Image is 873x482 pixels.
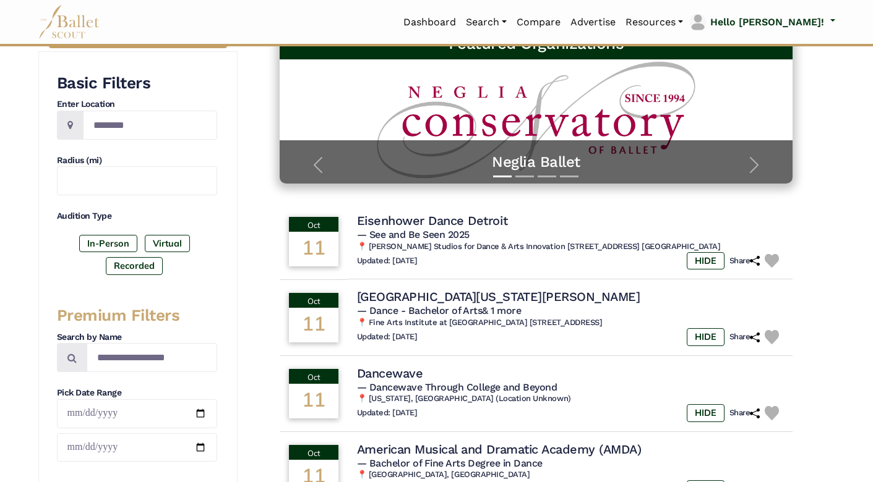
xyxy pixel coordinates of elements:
label: Virtual [145,235,190,252]
div: 11 [289,308,338,342]
h6: Share [729,332,760,342]
h6: Updated: [DATE] [357,256,418,266]
a: Search [461,9,512,35]
button: Slide 1 [493,169,512,184]
a: Dashboard [398,9,461,35]
h4: [GEOGRAPHIC_DATA][US_STATE][PERSON_NAME] [357,289,640,305]
h6: 📍 [PERSON_NAME] Studios for Dance & Arts Innovation [STREET_ADDRESS] [GEOGRAPHIC_DATA] [357,242,784,252]
h4: Audition Type [57,210,217,222]
label: HIDE [687,404,725,421]
h4: Search by Name [57,331,217,344]
label: HIDE [687,252,725,269]
a: Compare [512,9,566,35]
div: Oct [289,217,338,232]
a: Neglia Ballet [292,153,781,172]
h4: Radius (mi) [57,154,217,167]
h6: Share [729,256,760,266]
div: 11 [289,384,338,418]
button: Slide 2 [515,169,534,184]
h4: Enter Location [57,98,217,111]
h3: Basic Filters [57,73,217,94]
h6: Share [729,408,760,418]
div: 11 [289,232,338,266]
h4: Eisenhower Dance Detroit [357,213,507,229]
h6: 📍 [GEOGRAPHIC_DATA], [GEOGRAPHIC_DATA] [357,470,784,480]
h6: 📍 [US_STATE], [GEOGRAPHIC_DATA] (Location Unknown) [357,394,784,404]
div: Oct [289,445,338,460]
a: & 1 more [482,305,521,316]
a: Resources [621,9,688,35]
div: Oct [289,369,338,384]
div: Oct [289,293,338,308]
span: — Bachelor of Fine Arts Degree in Dance [357,457,543,469]
h4: Pick Date Range [57,387,217,399]
span: — Dancewave Through College and Beyond [357,381,557,393]
h6: Updated: [DATE] [357,408,418,418]
label: Recorded [106,257,163,274]
input: Location [83,111,217,140]
input: Search by names... [87,343,217,372]
button: Slide 3 [538,169,556,184]
a: Advertise [566,9,621,35]
h3: Premium Filters [57,305,217,326]
h6: 📍 Fine Arts Institute at [GEOGRAPHIC_DATA] [STREET_ADDRESS] [357,318,784,328]
button: Slide 4 [560,169,578,184]
img: profile picture [689,14,707,31]
span: — Dance - Bachelor of Arts [357,305,522,316]
label: In-Person [79,235,137,252]
h6: Updated: [DATE] [357,332,418,342]
span: — See and Be Seen 2025 [357,229,470,240]
a: profile picture Hello [PERSON_NAME]! [688,12,835,32]
p: Hello [PERSON_NAME]! [710,14,824,30]
label: HIDE [687,328,725,345]
h4: American Musical and Dramatic Academy (AMDA) [357,441,642,457]
h4: Dancewave [357,365,423,381]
